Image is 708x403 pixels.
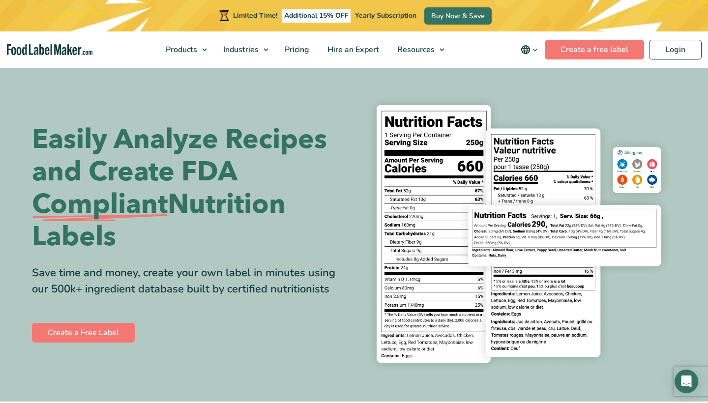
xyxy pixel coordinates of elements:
[424,7,492,25] a: Buy Now & Save
[282,44,310,55] span: Pricing
[214,31,273,68] a: Industries
[32,265,347,297] div: Save time and money, create your own label in minutes using our 500k+ ingredient database built b...
[649,40,702,59] a: Login
[32,188,168,221] span: Compliant
[220,44,260,55] span: Industries
[675,370,698,393] div: Open Intercom Messenger
[233,11,277,20] span: Limited Time!
[32,323,135,343] a: Create a Free Label
[157,31,212,68] a: Products
[319,31,386,68] a: Hire an Expert
[394,44,436,55] span: Resources
[163,44,198,55] span: Products
[324,44,380,55] span: Hire an Expert
[276,31,316,68] a: Pricing
[32,123,347,253] h1: Easily Analyze Recipes and Create FDA Nutrition Labels
[355,11,416,20] span: Yearly Subscription
[282,9,351,23] span: Additional 15% OFF
[388,31,449,68] a: Resources
[545,40,644,59] a: Create a free label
